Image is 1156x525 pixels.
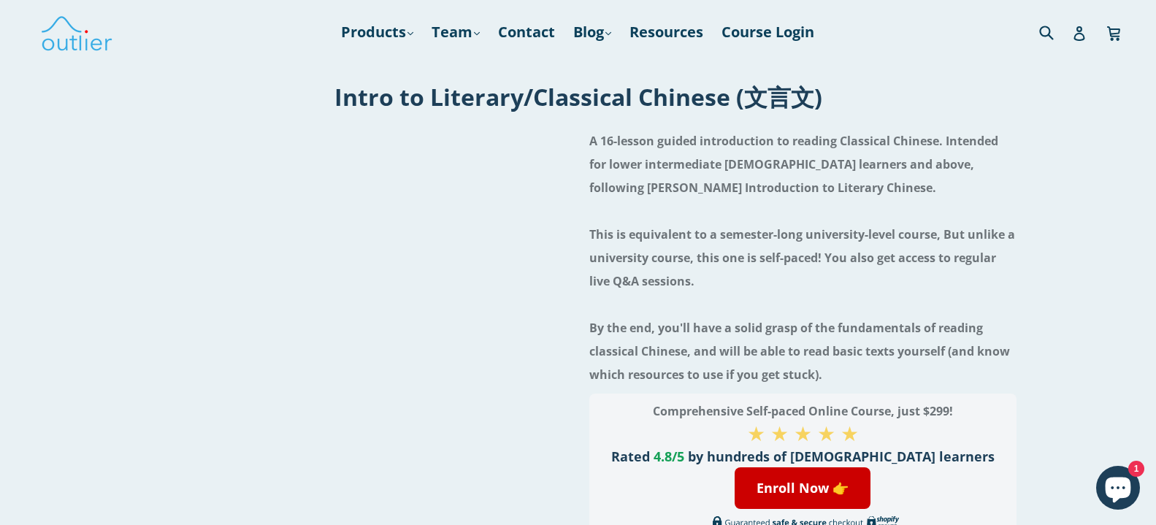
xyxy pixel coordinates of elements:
[491,19,562,45] a: Contact
[424,19,487,45] a: Team
[334,19,421,45] a: Products
[714,19,822,45] a: Course Login
[40,11,113,53] img: Outlier Linguistics
[688,448,995,465] span: by hundreds of [DEMOGRAPHIC_DATA] learners
[589,129,1017,386] h4: A 16-lesson guided introduction to reading Classical Chinese. Intended for lower intermediate [DE...
[606,399,999,423] h3: Comprehensive Self-paced Online Course, just $299!
[622,19,711,45] a: Resources
[140,122,567,362] iframe: Embedded Youtube Video
[566,19,619,45] a: Blog
[735,467,870,509] a: Enroll Now 👉
[747,419,859,447] span: ★ ★ ★ ★ ★
[1036,17,1076,47] input: Search
[1092,466,1144,513] inbox-online-store-chat: Shopify online store chat
[654,448,684,465] span: 4.8/5
[611,448,650,465] span: Rated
